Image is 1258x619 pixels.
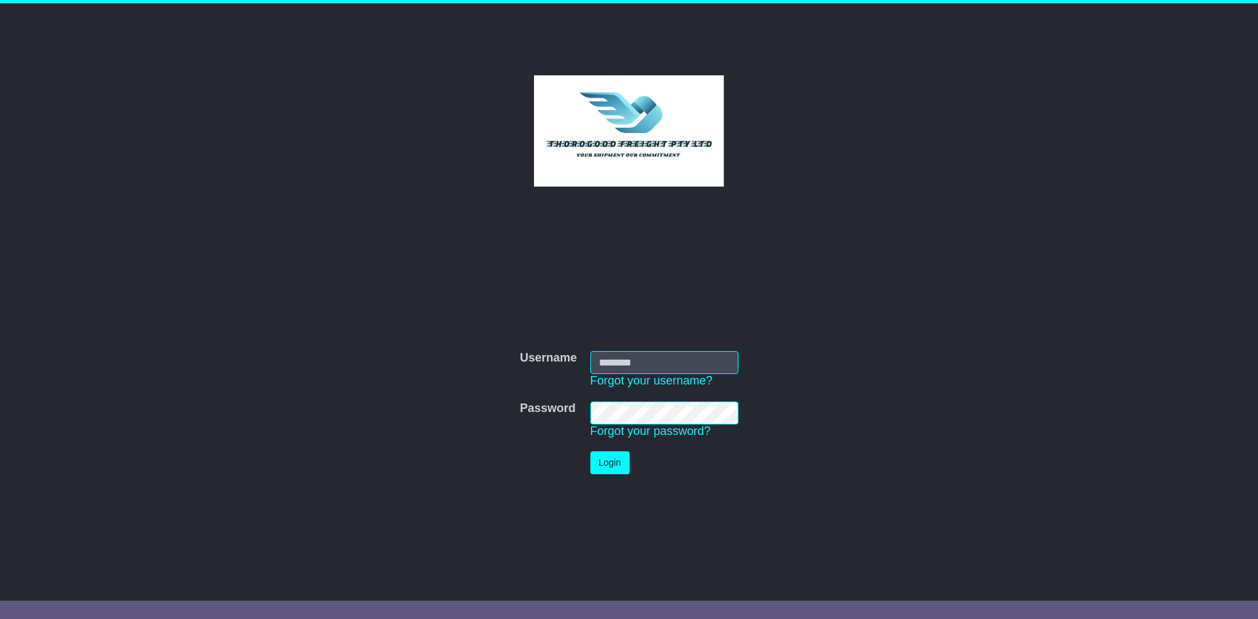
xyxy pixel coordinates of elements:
[534,75,725,187] img: Thorogood Freight Pty Ltd
[520,402,575,416] label: Password
[520,351,577,366] label: Username
[590,374,713,387] a: Forgot your username?
[590,424,711,438] a: Forgot your password?
[590,451,630,474] button: Login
